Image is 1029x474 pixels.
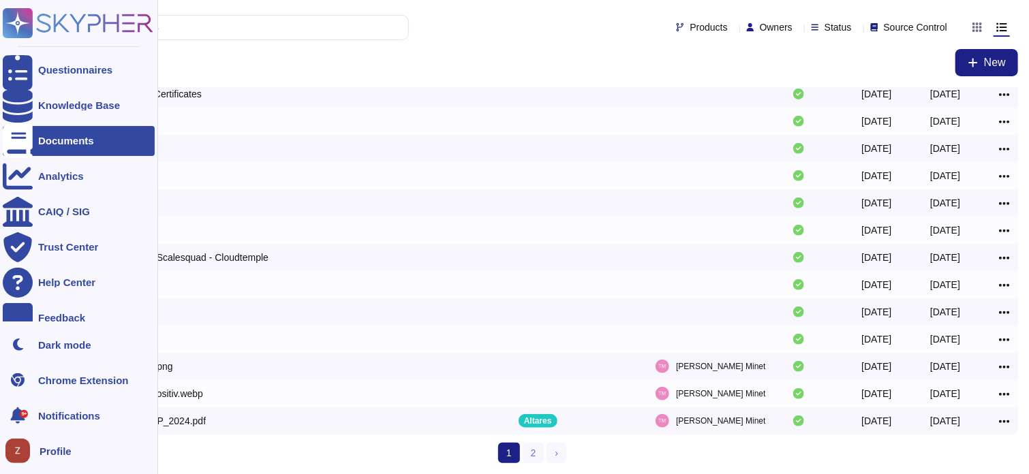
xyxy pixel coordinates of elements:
div: [DATE] [861,305,891,319]
span: [PERSON_NAME] Minet [676,360,765,373]
div: Knowledge Base [38,100,120,110]
button: New [955,49,1018,76]
div: [DATE] [930,305,960,319]
span: › [555,447,558,458]
div: [DATE] [861,114,891,128]
div: [DATE] [861,169,891,183]
div: Chrome Extension [38,375,129,385]
span: [PERSON_NAME] Minet [676,414,765,428]
div: [DATE] [930,278,960,291]
div: [DATE] [930,196,960,210]
img: user [5,439,30,463]
div: [DATE] [930,332,960,346]
a: Help Center [3,268,155,298]
div: [DATE] [930,387,960,400]
p: Altares [524,417,552,425]
a: 2 [523,443,544,463]
div: [DATE] [861,414,891,428]
a: Documents [3,126,155,156]
div: [DATE] [861,87,891,101]
a: Knowledge Base [3,91,155,121]
div: [DATE] [930,87,960,101]
div: [DATE] [930,142,960,155]
div: Documents [38,136,94,146]
a: CAIQ / SIG [3,197,155,227]
span: Owners [760,22,793,32]
div: [DATE] [861,360,891,373]
div: Trust Center [38,242,98,252]
span: Profile [40,446,72,456]
div: [DATE] [861,142,891,155]
span: Notifications [38,411,100,421]
img: user [656,414,669,428]
span: New [984,57,1006,68]
div: [DATE] [861,278,891,291]
div: CAIQ / SIG [38,206,90,217]
div: Analytics [38,171,84,181]
div: [DATE] [930,251,960,264]
div: [DATE] [861,387,891,400]
a: Analytics [3,161,155,191]
div: Feedback [38,313,85,323]
div: 9+ [20,410,28,418]
img: user [656,360,669,373]
div: [DATE] [930,114,960,128]
a: Chrome Extension [3,365,155,395]
div: [DATE] [930,414,960,428]
div: Help Center [38,277,95,287]
div: [DATE] [930,360,960,373]
span: Products [690,22,727,32]
div: [DATE] [861,332,891,346]
img: user [656,387,669,400]
div: [DATE] [861,223,891,237]
a: Trust Center [3,232,155,262]
div: [DATE] [930,169,960,183]
div: [DATE] [930,223,960,237]
input: Search by keywords [54,16,408,39]
div: [DATE] [861,251,891,264]
div: Dark mode [38,340,91,350]
span: Status [825,22,852,32]
a: Questionnaires [3,55,155,85]
span: Source Control [884,22,947,32]
div: Questionnaires [38,65,112,75]
div: Neurones - Scalesquad - Cloudtemple [107,251,268,264]
span: [PERSON_NAME] Minet [676,387,765,400]
button: user [3,436,40,466]
span: 1 [498,443,520,463]
div: [DATE] [861,196,891,210]
a: Feedback [3,303,155,333]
